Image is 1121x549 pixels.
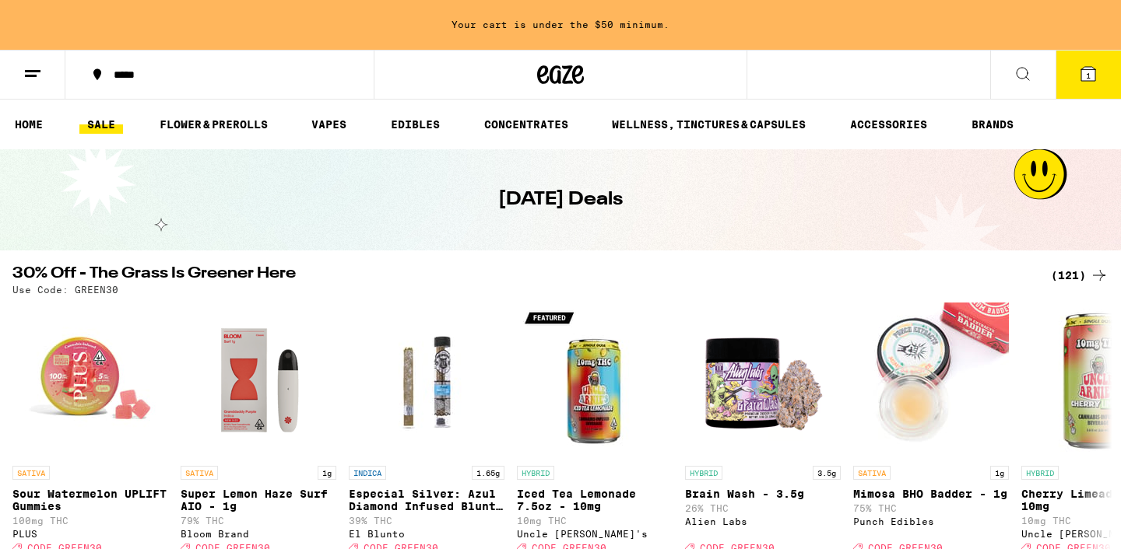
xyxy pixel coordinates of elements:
[604,115,814,134] a: WELLNESS, TINCTURES & CAPSULES
[304,115,354,134] a: VAPES
[12,285,118,295] p: Use Code: GREEN30
[1056,51,1121,99] button: 1
[853,302,1009,458] img: Punch Edibles - Mimosa BHO Badder - 1g
[181,516,336,526] p: 79% THC
[685,466,722,480] p: HYBRID
[349,529,504,539] div: El Blunto
[152,115,276,134] a: FLOWER & PREROLLS
[181,466,218,480] p: SATIVA
[12,488,168,512] p: Sour Watermelon UPLIFT Gummies
[476,115,576,134] a: CONCENTRATES
[318,466,336,480] p: 1g
[685,503,841,513] p: 26% THC
[517,488,673,512] p: Iced Tea Lemonade 7.5oz - 10mg
[853,466,891,480] p: SATIVA
[181,488,336,512] p: Super Lemon Haze Surf AIO - 1g
[472,466,504,480] p: 1.65g
[964,115,1021,134] a: BRANDS
[853,516,1009,526] div: Punch Edibles
[517,466,554,480] p: HYBRID
[842,115,935,134] a: ACCESSORIES
[383,115,448,134] a: EDIBLES
[12,466,50,480] p: SATIVA
[813,466,841,480] p: 3.5g
[12,516,168,526] p: 100mg THC
[498,187,623,213] h1: [DATE] Deals
[12,266,1032,285] h2: 30% Off - The Grass Is Greener Here
[517,516,673,526] p: 10mg THC
[685,516,841,526] div: Alien Labs
[181,302,336,458] img: Bloom Brand - Super Lemon Haze Surf AIO - 1g
[181,529,336,539] div: Bloom Brand
[349,466,386,480] p: INDICA
[853,488,1009,500] p: Mimosa BHO Badder - 1g
[12,302,168,458] img: PLUS - Sour Watermelon UPLIFT Gummies
[990,466,1009,480] p: 1g
[349,488,504,512] p: Especial Silver: Azul Diamond Infused Blunt - 1.65g
[1051,266,1109,285] a: (121)
[7,115,51,134] a: HOME
[517,529,673,539] div: Uncle [PERSON_NAME]'s
[685,488,841,500] p: Brain Wash - 3.5g
[1086,71,1091,80] span: 1
[349,516,504,526] p: 39% THC
[517,302,673,458] img: Uncle Arnie's - Iced Tea Lemonade 7.5oz - 10mg
[349,302,504,458] img: El Blunto - Especial Silver: Azul Diamond Infused Blunt - 1.65g
[79,115,123,134] a: SALE
[1021,466,1059,480] p: HYBRID
[12,529,168,539] div: PLUS
[853,503,1009,513] p: 75% THC
[685,302,841,458] img: Alien Labs - Brain Wash - 3.5g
